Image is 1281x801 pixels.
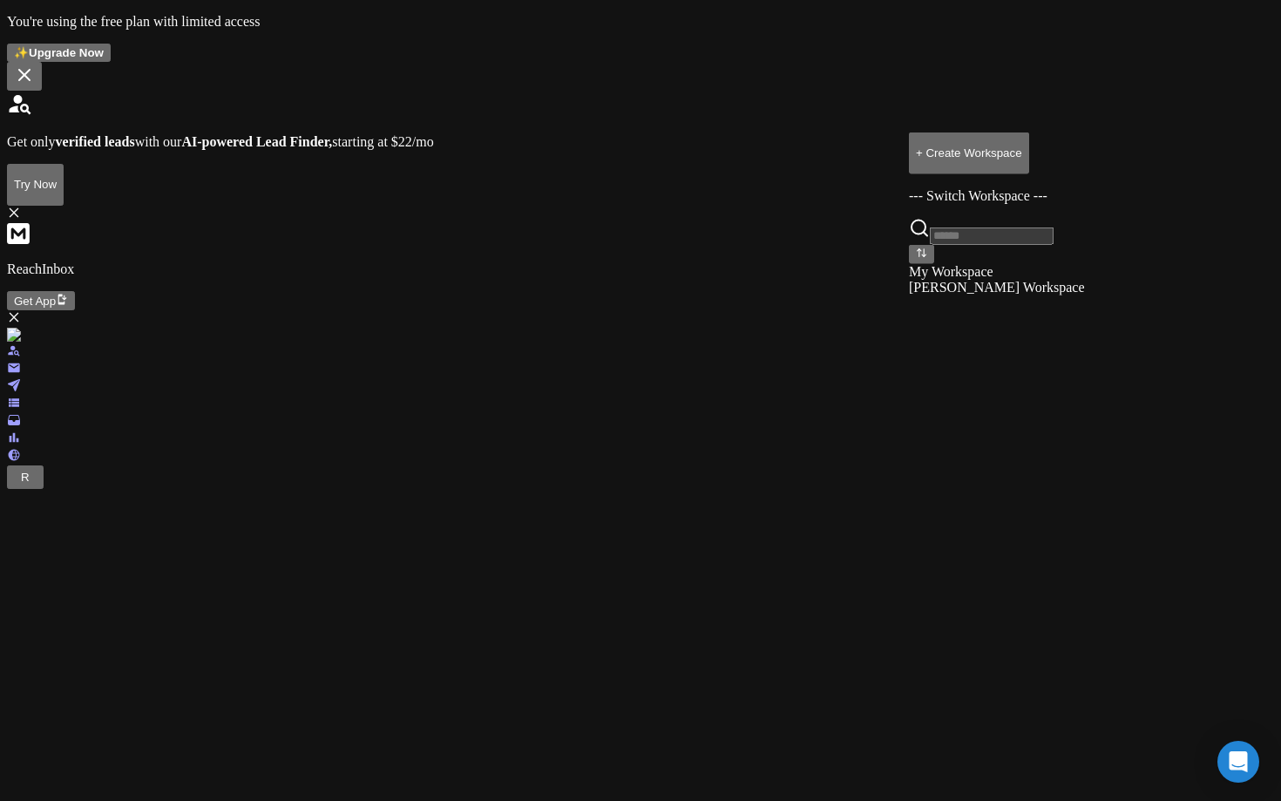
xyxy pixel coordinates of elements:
[14,178,57,191] p: Try Now
[14,46,29,59] span: ✨
[7,134,1274,150] p: Get only with our starting at $22/mo
[14,468,37,486] button: R
[29,46,104,59] span: Upgrade Now
[7,164,64,206] button: Try Now
[7,14,1274,30] p: You're using the free plan with limited access
[909,244,934,263] button: Sort by Sort A-Z
[909,279,1085,295] div: [PERSON_NAME] Workspace
[181,134,332,149] strong: AI-powered Lead Finder,
[7,465,44,489] button: R
[7,291,75,310] button: Get App
[7,261,1274,277] p: ReachInbox
[7,328,45,343] img: logo
[56,134,135,149] strong: verified leads
[909,187,1085,203] p: --- Switch Workspace ---
[916,146,1022,160] p: + Create Workspace
[1217,741,1259,783] div: Open Intercom Messenger
[7,44,111,62] button: ✨Upgrade Now
[7,62,42,91] button: Close notification
[909,132,1029,174] button: + Create Workspace
[909,263,1085,279] div: My Workspace
[21,471,30,484] span: R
